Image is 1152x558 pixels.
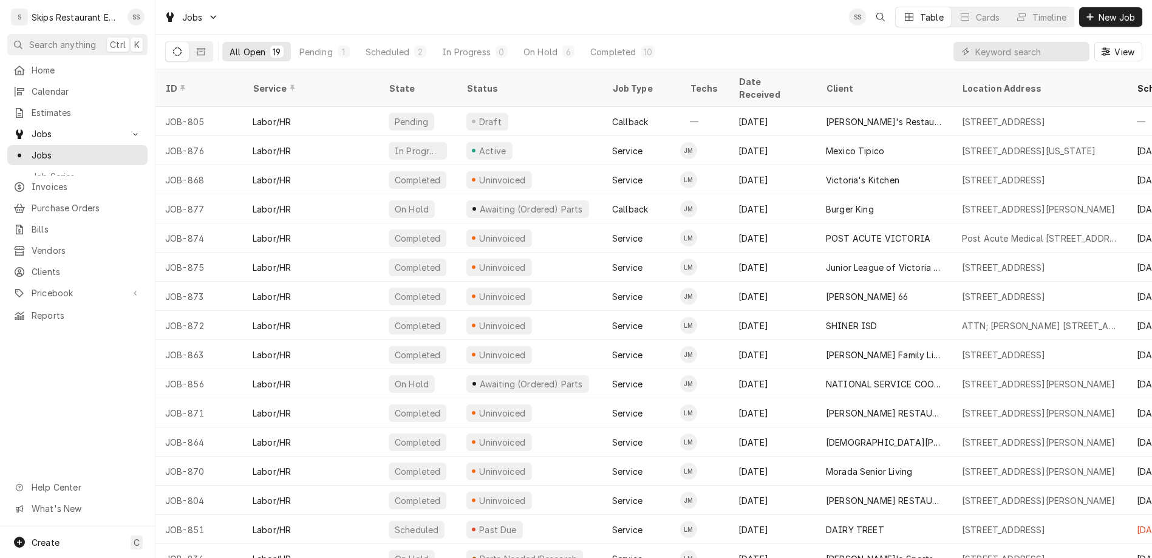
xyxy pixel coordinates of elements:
[478,319,527,332] div: Uninvoiced
[32,287,123,299] span: Pricebook
[253,82,367,95] div: Service
[680,259,697,276] div: Longino Monroe's Avatar
[7,124,148,144] a: Go to Jobs
[7,103,148,123] a: Estimates
[826,261,942,274] div: Junior League of Victoria Inc.
[7,145,148,165] a: Jobs
[826,290,908,303] div: [PERSON_NAME] 66
[394,319,441,332] div: Completed
[729,282,816,311] div: [DATE]
[394,261,441,274] div: Completed
[975,42,1083,61] input: Keyword search
[155,282,243,311] div: JOB-873
[1032,11,1066,24] div: Timeline
[253,174,291,186] div: Labor/HR
[729,457,816,486] div: [DATE]
[729,515,816,544] div: [DATE]
[1096,11,1137,24] span: New Job
[477,145,508,157] div: Active
[612,349,642,361] div: Service
[110,38,126,51] span: Ctrl
[7,262,148,282] a: Clients
[394,523,440,536] div: Scheduled
[962,319,1117,332] div: ATTN; [PERSON_NAME] [STREET_ADDRESS]
[729,427,816,457] div: [DATE]
[394,465,441,478] div: Completed
[299,46,333,58] div: Pending
[478,261,527,274] div: Uninvoiced
[962,523,1046,536] div: [STREET_ADDRESS]
[394,203,430,216] div: On Hold
[962,465,1116,478] div: [STREET_ADDRESS][PERSON_NAME]
[962,407,1116,420] div: [STREET_ADDRESS][PERSON_NAME]
[680,317,697,334] div: LM
[729,165,816,194] div: [DATE]
[155,457,243,486] div: JOB-870
[253,290,291,303] div: Labor/HR
[826,465,912,478] div: Morada Senior Living
[155,427,243,457] div: JOB-864
[32,106,141,119] span: Estimates
[273,46,281,58] div: 19
[478,290,527,303] div: Uninvoiced
[478,407,527,420] div: Uninvoiced
[680,230,697,247] div: LM
[680,434,697,451] div: Longino Monroe's Avatar
[7,498,148,519] a: Go to What's New
[612,407,642,420] div: Service
[253,145,291,157] div: Labor/HR
[680,346,697,363] div: Jason Marroquin's Avatar
[729,253,816,282] div: [DATE]
[155,311,243,340] div: JOB-872
[182,11,203,24] span: Jobs
[729,311,816,340] div: [DATE]
[729,398,816,427] div: [DATE]
[253,523,291,536] div: Labor/HR
[826,203,874,216] div: Burger King
[680,107,729,136] div: —
[32,149,141,162] span: Jobs
[680,142,697,159] div: JM
[7,305,148,325] a: Reports
[826,319,878,332] div: SHINER ISD
[826,407,942,420] div: [PERSON_NAME] RESTAURANT
[253,349,291,361] div: Labor/HR
[394,349,441,361] div: Completed
[729,369,816,398] div: [DATE]
[871,7,890,27] button: Open search
[32,244,141,257] span: Vendors
[590,46,636,58] div: Completed
[32,309,141,322] span: Reports
[155,223,243,253] div: JOB-874
[826,145,884,157] div: Mexico Tipico
[253,407,291,420] div: Labor/HR
[849,9,866,26] div: SS
[680,404,697,421] div: Longino Monroe's Avatar
[32,481,140,494] span: Help Center
[32,64,141,77] span: Home
[165,82,231,95] div: ID
[826,82,940,95] div: Client
[253,465,291,478] div: Labor/HR
[478,436,527,449] div: Uninvoiced
[32,537,60,548] span: Create
[230,46,265,58] div: All Open
[155,486,243,515] div: JOB-804
[7,198,148,218] a: Purchase Orders
[680,200,697,217] div: JM
[32,202,141,214] span: Purchase Orders
[498,46,505,58] div: 0
[394,232,441,245] div: Completed
[612,378,642,390] div: Service
[612,174,642,186] div: Service
[565,46,572,58] div: 6
[7,81,148,101] a: Calendar
[680,259,697,276] div: LM
[612,319,642,332] div: Service
[478,203,584,216] div: Awaiting (Ordered) Parts
[680,492,697,509] div: JM
[253,115,291,128] div: Labor/HR
[29,38,96,51] span: Search anything
[11,9,28,26] div: S
[478,523,519,536] div: Past Due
